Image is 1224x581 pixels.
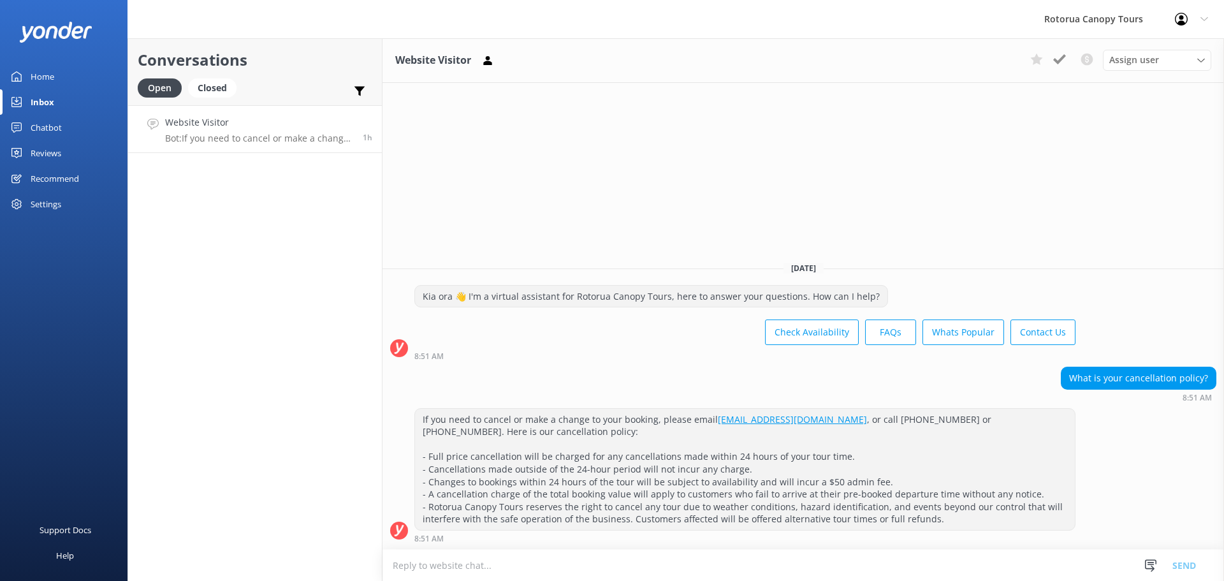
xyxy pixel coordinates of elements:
[128,105,382,153] a: Website VisitorBot:If you need to cancel or make a change to your booking, please email [EMAIL_AD...
[40,517,91,543] div: Support Docs
[395,52,471,69] h3: Website Visitor
[1183,394,1212,402] strong: 8:51 AM
[188,80,243,94] a: Closed
[414,351,1075,360] div: Sep 22 2025 08:51am (UTC +12:00) Pacific/Auckland
[414,534,1075,543] div: Sep 22 2025 08:51am (UTC +12:00) Pacific/Auckland
[1061,367,1216,389] div: What is your cancellation policy?
[138,80,188,94] a: Open
[865,320,916,345] button: FAQs
[138,78,182,98] div: Open
[188,78,237,98] div: Closed
[718,413,867,425] a: [EMAIL_ADDRESS][DOMAIN_NAME]
[165,115,353,129] h4: Website Visitor
[31,140,61,166] div: Reviews
[1109,53,1159,67] span: Assign user
[415,286,887,307] div: Kia ora 👋 I'm a virtual assistant for Rotorua Canopy Tours, here to answer your questions. How ca...
[31,89,54,115] div: Inbox
[31,115,62,140] div: Chatbot
[363,132,372,143] span: Sep 22 2025 08:51am (UTC +12:00) Pacific/Auckland
[415,409,1075,530] div: If you need to cancel or make a change to your booking, please email , or call [PHONE_NUMBER] or ...
[783,263,824,274] span: [DATE]
[1103,50,1211,70] div: Assign User
[414,535,444,543] strong: 8:51 AM
[56,543,74,568] div: Help
[31,64,54,89] div: Home
[922,320,1004,345] button: Whats Popular
[31,191,61,217] div: Settings
[1010,320,1075,345] button: Contact Us
[31,166,79,191] div: Recommend
[414,353,444,360] strong: 8:51 AM
[1061,393,1216,402] div: Sep 22 2025 08:51am (UTC +12:00) Pacific/Auckland
[138,48,372,72] h2: Conversations
[165,133,353,144] p: Bot: If you need to cancel or make a change to your booking, please email [EMAIL_ADDRESS][DOMAIN_...
[19,22,92,43] img: yonder-white-logo.png
[765,320,859,345] button: Check Availability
